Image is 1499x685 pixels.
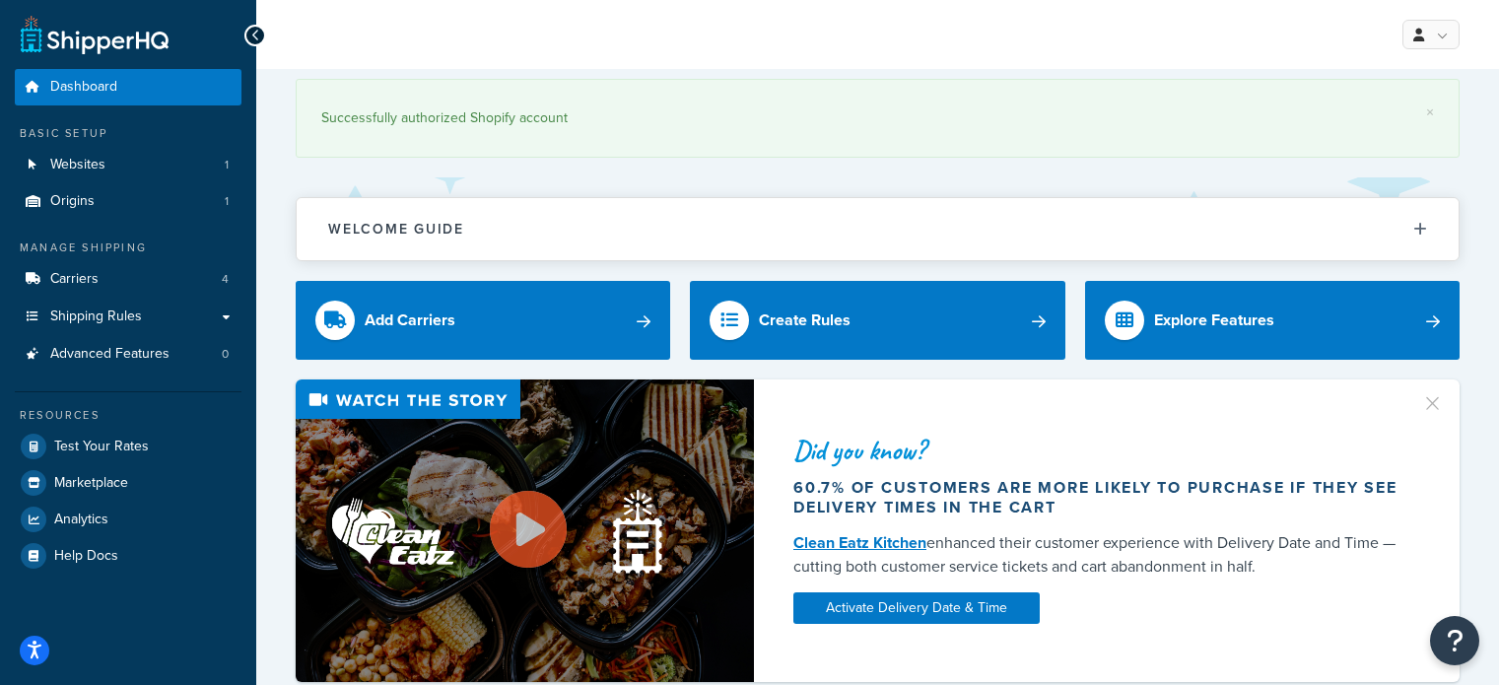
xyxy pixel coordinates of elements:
a: Dashboard [15,69,241,105]
a: Create Rules [690,281,1064,360]
a: Help Docs [15,538,241,574]
span: 0 [222,346,229,363]
span: Test Your Rates [54,439,149,455]
span: 4 [222,271,229,288]
button: Welcome Guide [297,198,1459,260]
li: Advanced Features [15,336,241,373]
div: Add Carriers [365,307,455,334]
span: Websites [50,157,105,173]
span: Analytics [54,512,108,528]
span: 1 [225,193,229,210]
a: Test Your Rates [15,429,241,464]
div: Resources [15,407,241,424]
div: Did you know? [793,437,1405,464]
div: Manage Shipping [15,240,241,256]
a: Clean Eatz Kitchen [793,531,926,554]
div: Explore Features [1154,307,1274,334]
div: enhanced their customer experience with Delivery Date and Time — cutting both customer service ti... [793,531,1405,579]
a: Websites1 [15,147,241,183]
a: Marketplace [15,465,241,501]
a: Activate Delivery Date & Time [793,592,1040,624]
img: Video thumbnail [296,379,754,682]
li: Websites [15,147,241,183]
span: Shipping Rules [50,308,142,325]
a: × [1426,104,1434,120]
span: Marketplace [54,475,128,492]
a: Analytics [15,502,241,537]
span: Carriers [50,271,99,288]
span: Origins [50,193,95,210]
li: Origins [15,183,241,220]
div: Basic Setup [15,125,241,142]
button: Open Resource Center [1430,616,1479,665]
h2: Welcome Guide [328,222,464,237]
a: Advanced Features0 [15,336,241,373]
a: Shipping Rules [15,299,241,335]
div: 60.7% of customers are more likely to purchase if they see delivery times in the cart [793,478,1405,517]
span: Advanced Features [50,346,170,363]
span: 1 [225,157,229,173]
a: Explore Features [1085,281,1460,360]
a: Carriers4 [15,261,241,298]
a: Add Carriers [296,281,670,360]
div: Create Rules [759,307,851,334]
a: Origins1 [15,183,241,220]
li: Carriers [15,261,241,298]
span: Help Docs [54,548,118,565]
span: Dashboard [50,79,117,96]
div: Successfully authorized Shopify account [321,104,1434,132]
